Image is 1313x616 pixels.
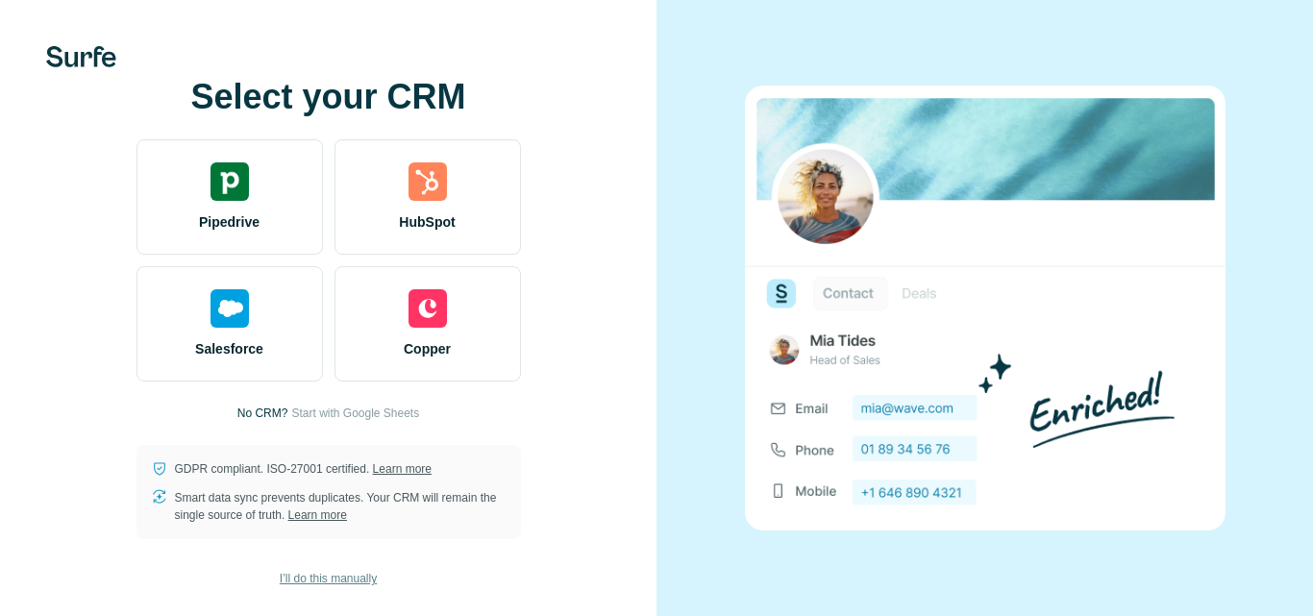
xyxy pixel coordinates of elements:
[291,405,419,422] button: Start with Google Sheets
[404,339,451,358] span: Copper
[175,489,506,524] p: Smart data sync prevents duplicates. Your CRM will remain the single source of truth.
[199,212,260,232] span: Pipedrive
[211,289,249,328] img: salesforce's logo
[136,78,521,116] h1: Select your CRM
[211,162,249,201] img: pipedrive's logo
[409,289,447,328] img: copper's logo
[195,339,263,358] span: Salesforce
[409,162,447,201] img: hubspot's logo
[46,46,116,67] img: Surfe's logo
[373,462,432,476] a: Learn more
[399,212,455,232] span: HubSpot
[745,86,1226,530] img: none image
[237,405,288,422] p: No CRM?
[288,508,347,522] a: Learn more
[266,564,390,593] button: I’ll do this manually
[175,460,432,478] p: GDPR compliant. ISO-27001 certified.
[280,570,377,587] span: I’ll do this manually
